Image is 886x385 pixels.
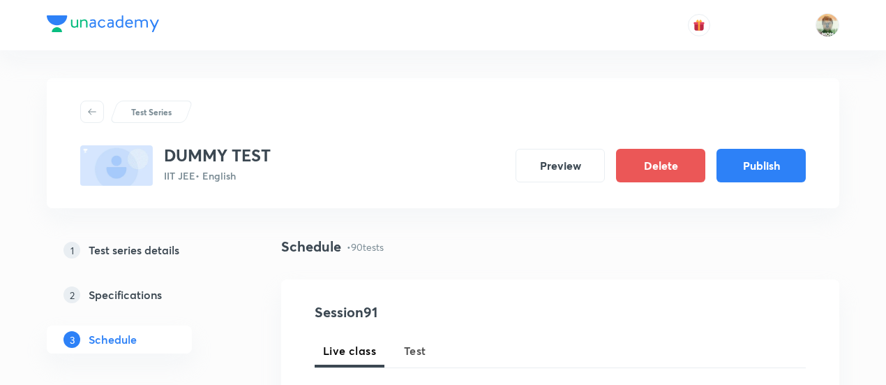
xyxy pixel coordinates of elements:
[688,14,710,36] button: avatar
[323,342,376,359] span: Live class
[47,236,236,264] a: 1Test series details
[693,19,705,31] img: avatar
[404,342,426,359] span: Test
[281,236,341,257] h4: Schedule
[47,15,159,36] a: Company Logo
[164,145,271,166] h3: DUMMY TEST
[347,240,384,254] p: • 90 tests
[47,15,159,32] img: Company Logo
[616,149,705,182] button: Delete
[89,286,162,303] h5: Specifications
[47,281,236,309] a: 2Specifications
[89,242,179,259] h5: Test series details
[816,13,839,37] img: Ram Mohan Raav
[89,331,137,348] h5: Schedule
[63,286,80,303] p: 2
[716,149,806,182] button: Publish
[164,168,271,183] p: IIT JEE • English
[315,302,569,323] h4: Session 91
[80,145,153,186] img: fallback-thumbnail.png
[63,331,80,348] p: 3
[63,242,80,259] p: 1
[131,106,172,118] p: Test Series
[516,149,605,182] button: Preview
